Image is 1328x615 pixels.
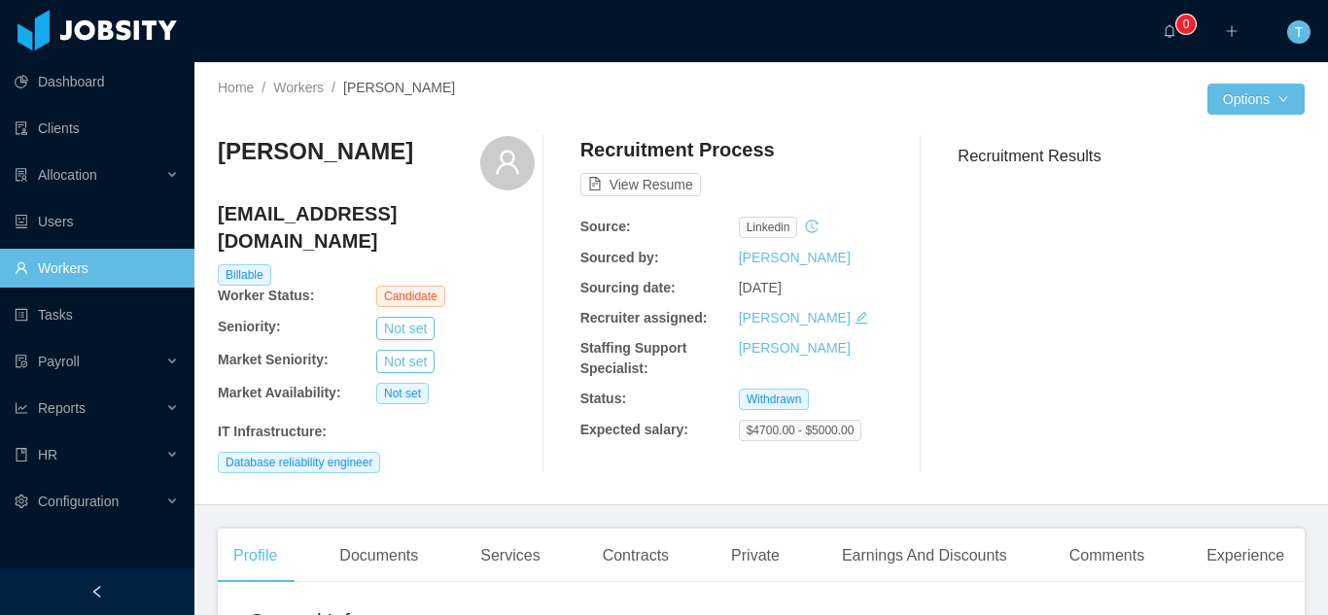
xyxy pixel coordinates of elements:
[1054,529,1160,583] div: Comments
[1163,24,1176,38] i: icon: bell
[15,401,28,415] i: icon: line-chart
[739,250,851,265] a: [PERSON_NAME]
[218,424,327,439] b: IT Infrastructure :
[1191,529,1300,583] div: Experience
[15,202,179,241] a: icon: robotUsers
[739,340,851,356] a: [PERSON_NAME]
[38,494,119,509] span: Configuration
[218,529,293,583] div: Profile
[580,177,701,192] a: icon: file-textView Resume
[739,217,798,238] span: linkedin
[580,391,626,406] b: Status:
[587,529,684,583] div: Contracts
[580,310,708,325] b: Recruiter assigned:
[580,219,631,234] b: Source:
[218,452,380,473] span: Database reliability engineer
[15,109,179,148] a: icon: auditClients
[580,340,687,376] b: Staffing Support Specialist:
[38,400,86,416] span: Reports
[465,529,555,583] div: Services
[376,317,435,340] button: Not set
[38,354,80,369] span: Payroll
[580,173,701,196] button: icon: file-textView Resume
[343,80,455,95] span: [PERSON_NAME]
[739,310,851,325] a: [PERSON_NAME]
[376,383,429,404] span: Not set
[1295,20,1304,44] span: T
[273,80,324,95] a: Workers
[958,144,1305,168] h3: Recruitment Results
[826,529,1023,583] div: Earnings And Discounts
[15,355,28,368] i: icon: file-protect
[15,495,28,508] i: icon: setting
[218,288,314,303] b: Worker Status:
[805,220,819,233] i: icon: history
[218,352,329,367] b: Market Seniority:
[15,62,179,101] a: icon: pie-chartDashboard
[218,200,535,255] h4: [EMAIL_ADDRESS][DOMAIN_NAME]
[38,447,57,462] span: HR
[1207,84,1305,115] button: Optionsicon: down
[218,385,341,400] b: Market Availability:
[376,286,445,307] span: Candidate
[739,420,862,441] span: $4700.00 - $5000.00
[15,448,28,461] i: icon: book
[855,311,868,325] i: icon: edit
[218,319,281,334] b: Seniority:
[15,295,179,334] a: icon: profileTasks
[739,280,782,295] span: [DATE]
[739,389,810,410] span: Withdrawn
[1225,24,1239,38] i: icon: plus
[38,167,97,183] span: Allocation
[494,149,521,176] i: icon: user
[262,80,265,95] span: /
[580,280,676,295] b: Sourcing date:
[15,249,179,288] a: icon: userWorkers
[324,529,434,583] div: Documents
[218,264,271,286] span: Billable
[376,350,435,373] button: Not set
[580,422,688,437] b: Expected salary:
[218,136,413,167] h3: [PERSON_NAME]
[15,168,28,182] i: icon: solution
[580,250,659,265] b: Sourced by:
[332,80,335,95] span: /
[218,80,254,95] a: Home
[716,529,795,583] div: Private
[1176,15,1196,34] sup: 0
